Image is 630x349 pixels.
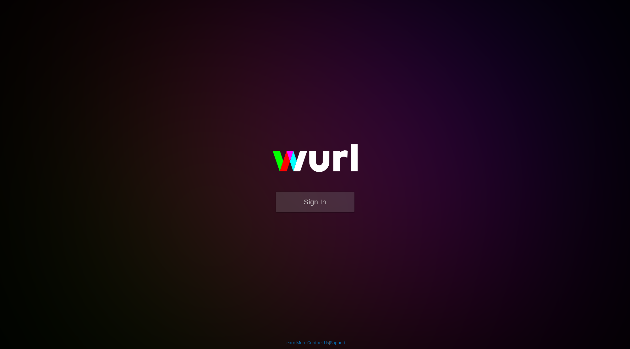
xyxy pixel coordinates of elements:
img: wurl-logo-on-black-223613ac3d8ba8fe6dc639794a292ebdb59501304c7dfd60c99c58986ef67473.svg [252,131,378,191]
div: | | [284,340,346,346]
a: Contact Us [307,340,329,345]
button: Sign In [276,192,354,212]
a: Support [330,340,346,345]
a: Learn More [284,340,306,345]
